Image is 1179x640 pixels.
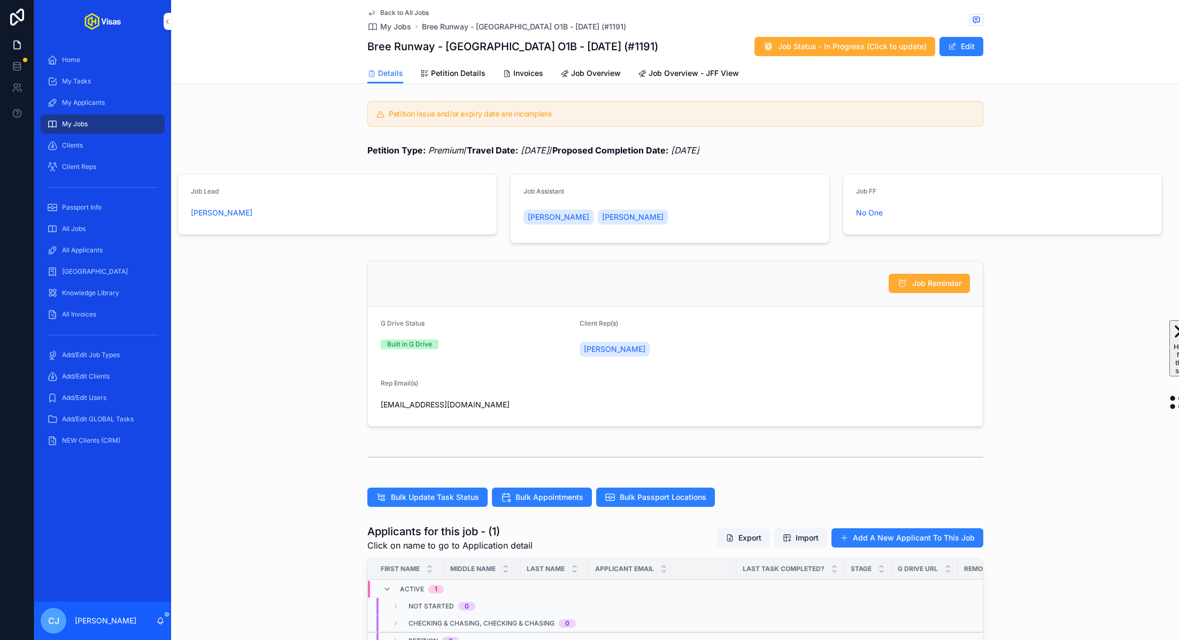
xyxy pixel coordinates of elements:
span: Applicant Email [595,565,654,573]
a: Client Reps [41,157,165,176]
a: All Jobs [41,219,165,238]
a: [GEOGRAPHIC_DATA] [41,262,165,281]
a: [PERSON_NAME] [523,210,594,225]
p: [PERSON_NAME] [75,615,136,626]
span: Checking & Chasing, Checking & Chasing [409,619,554,628]
h1: Applicants for this job - (1) [367,524,533,539]
button: Job Reminder [889,274,970,293]
span: Client Rep(s) [580,319,618,327]
span: Job Status - In Progress (Click to update) [778,41,927,52]
div: 0 [565,619,569,628]
a: My Jobs [367,21,411,32]
div: 0 [465,602,469,611]
span: Add/Edit Clients [62,372,110,381]
span: [PERSON_NAME] [602,212,664,222]
span: Job Assistant [523,187,564,195]
span: Click on name to go to Application detail [367,539,533,552]
span: Bulk Appointments [515,492,583,503]
a: [PERSON_NAME] [191,207,252,218]
span: My Jobs [62,120,88,128]
h5: Petition issue and/or expiry date are incomplete [389,110,974,118]
span: NEW Clients (CRM) [62,436,120,445]
button: Bulk Appointments [492,488,592,507]
a: [PERSON_NAME] [580,342,650,357]
span: Bulk Update Task Status [391,492,479,503]
span: Middle Name [450,565,496,573]
a: Add/Edit Users [41,388,165,407]
span: [GEOGRAPHIC_DATA] [62,267,128,276]
button: Add A New Applicant To This Job [831,528,983,548]
span: Last Task Completed? [743,565,824,573]
a: NEW Clients (CRM) [41,431,165,450]
a: Clients [41,136,165,155]
button: Bulk Passport Locations [596,488,715,507]
span: Bulk Passport Locations [620,492,706,503]
a: Home [41,50,165,70]
span: Add/Edit Users [62,394,106,402]
span: Knowledge Library [62,289,119,297]
span: Job FF [856,187,876,195]
span: [PERSON_NAME] [584,344,645,354]
span: Job Reminder [912,278,961,289]
span: Job Lead [191,187,219,195]
a: Knowledge Library [41,283,165,303]
span: Passport Info [62,203,102,212]
span: Rep Email(s) [381,379,418,387]
span: First Name [381,565,420,573]
span: Stage [851,565,872,573]
span: / / [367,144,699,157]
div: 1 [435,585,437,593]
span: My Jobs [380,21,411,32]
a: Job Overview [560,64,621,85]
span: Active [400,585,424,593]
a: Back to All Jobs [367,9,429,17]
button: Job Status - In Progress (Click to update) [754,37,935,56]
span: Job Overview - JFF View [649,68,739,79]
span: All Invoices [62,310,96,319]
a: Add/Edit Job Types [41,345,165,365]
span: Removed [964,565,996,573]
span: All Applicants [62,246,103,255]
span: Not Started [409,602,454,611]
span: Invoices [513,68,543,79]
a: Petition Details [420,64,486,85]
a: All Invoices [41,305,165,324]
span: My Applicants [62,98,105,107]
span: Home [62,56,80,64]
span: Last Name [527,565,565,573]
a: Passport Info [41,198,165,217]
span: [EMAIL_ADDRESS][DOMAIN_NAME] [381,399,671,410]
span: Petition Details [431,68,486,79]
button: Edit [939,37,983,56]
a: My Jobs [41,114,165,134]
em: Premium [428,145,464,156]
span: My Tasks [62,77,91,86]
button: Export [717,528,770,548]
span: Job Overview [571,68,621,79]
span: Clients [62,141,83,150]
h1: Bree Runway - [GEOGRAPHIC_DATA] O1B - [DATE] (#1191) [367,39,658,54]
span: Add/Edit Job Types [62,351,120,359]
span: G Drive URL [898,565,938,573]
button: Bulk Update Task Status [367,488,488,507]
button: Import [774,528,827,548]
a: Bree Runway - [GEOGRAPHIC_DATA] O1B - [DATE] (#1191) [422,21,626,32]
a: No One [856,207,883,218]
a: Details [367,64,403,84]
strong: Proposed Completion Date: [552,145,668,156]
span: [PERSON_NAME] [528,212,589,222]
span: Add/Edit GLOBAL Tasks [62,415,134,423]
span: Details [378,68,403,79]
span: Back to All Jobs [380,9,429,17]
strong: Petition Type: [367,145,426,156]
em: [DATE] [671,145,699,156]
a: My Applicants [41,93,165,112]
span: Client Reps [62,163,96,171]
a: Job Overview - JFF View [638,64,739,85]
div: scrollable content [34,43,171,464]
span: G Drive Status [381,319,425,327]
a: All Applicants [41,241,165,260]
